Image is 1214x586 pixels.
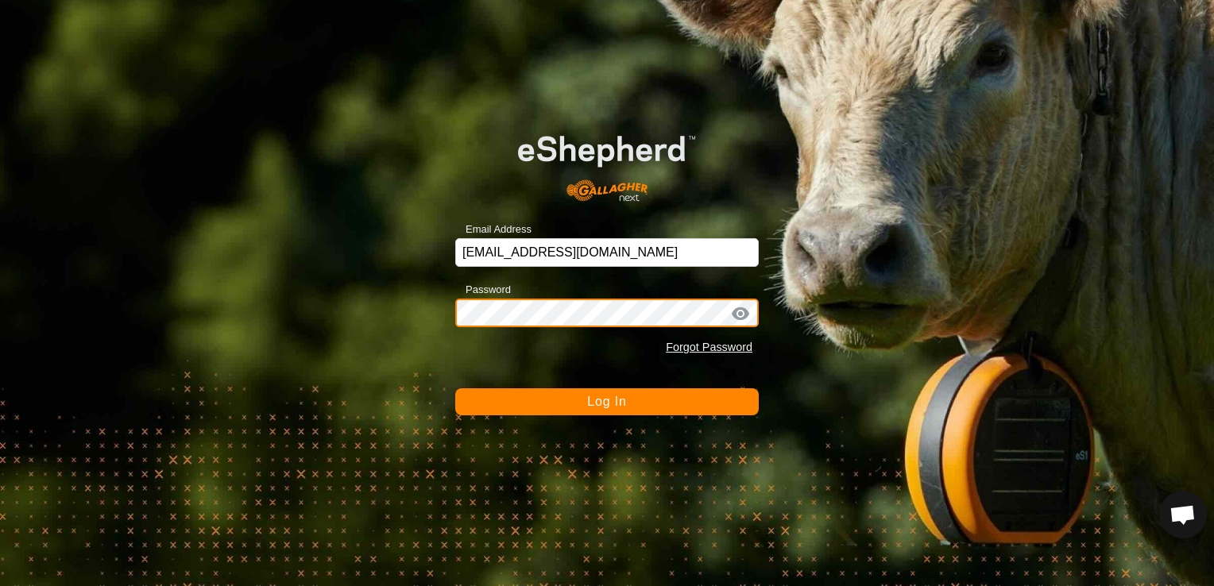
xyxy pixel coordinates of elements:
img: E-shepherd Logo [485,110,729,214]
input: Email Address [455,238,759,267]
label: Password [455,282,511,298]
label: Email Address [455,222,532,237]
div: Open chat [1159,491,1207,538]
span: Log In [587,395,626,408]
button: Log In [455,388,759,415]
a: Forgot Password [666,341,752,353]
